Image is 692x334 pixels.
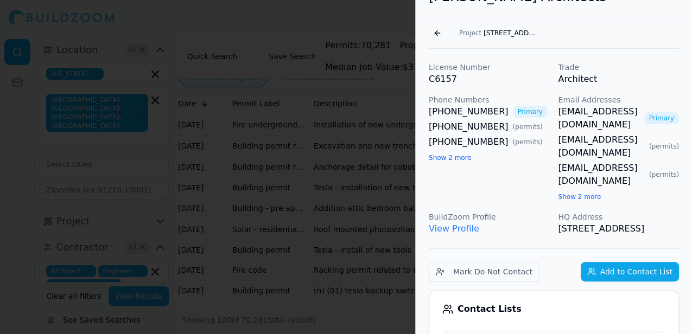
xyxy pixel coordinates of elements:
[558,94,680,105] p: Email Addresses
[429,211,550,222] p: BuildZoom Profile
[581,262,679,281] button: Add to Contact List
[429,120,509,133] a: [PHONE_NUMBER]
[429,94,550,105] p: Phone Numbers
[558,222,680,235] p: [STREET_ADDRESS]
[649,170,679,179] span: ( permits )
[513,123,543,131] span: ( permits )
[558,62,680,73] p: Trade
[649,142,679,151] span: ( permits )
[429,62,550,73] p: License Number
[459,29,481,37] span: Project
[513,106,548,118] span: Primary
[453,25,544,41] button: Project[STREET_ADDRESS][PERSON_NAME]
[429,223,479,234] a: View Profile
[429,153,472,162] button: Show 2 more
[558,192,601,201] button: Show 2 more
[558,105,640,131] a: [EMAIL_ADDRESS][DOMAIN_NAME]
[429,262,539,281] button: Mark Do Not Contact
[429,105,509,118] a: [PHONE_NUMBER]
[484,29,538,37] span: [STREET_ADDRESS][PERSON_NAME]
[558,211,680,222] p: HQ Address
[558,133,645,159] a: [EMAIL_ADDRESS][DOMAIN_NAME]
[558,162,645,188] a: [EMAIL_ADDRESS][DOMAIN_NAME]
[558,73,680,86] p: Architect
[644,112,679,124] span: Primary
[429,73,550,86] p: C6157
[513,138,543,146] span: ( permits )
[442,304,665,314] div: Contact Lists
[429,136,509,149] a: [PHONE_NUMBER]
